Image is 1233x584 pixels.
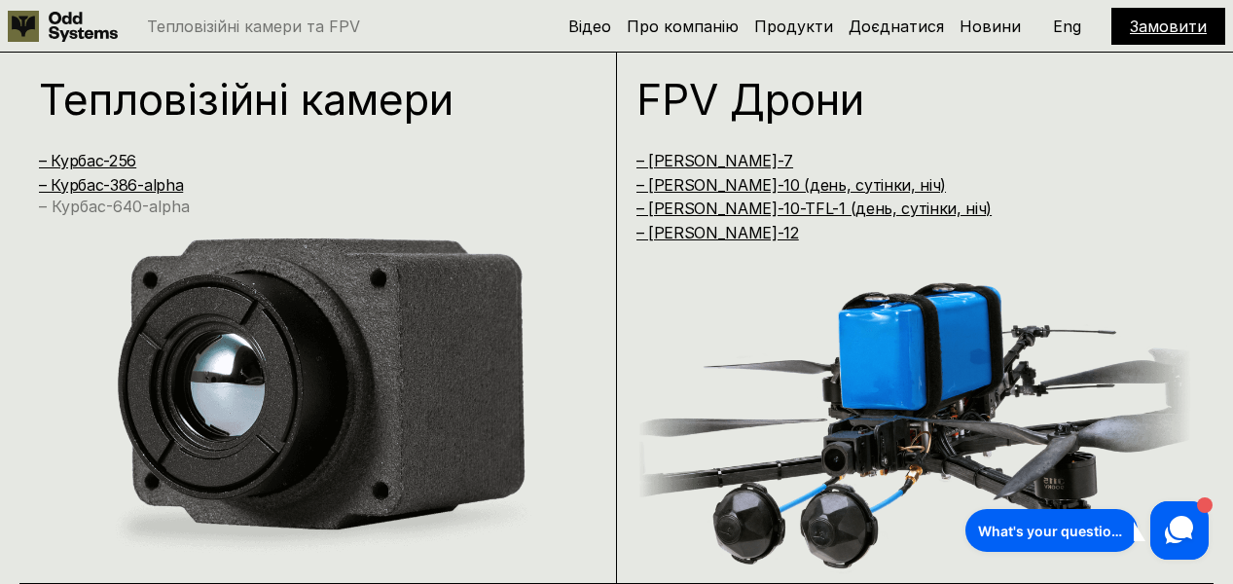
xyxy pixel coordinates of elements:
[1130,17,1207,36] a: Замовити
[636,151,794,170] a: – [PERSON_NAME]-7
[39,197,190,216] a: – Курбас-640-alpha
[39,78,563,121] h1: Тепловізійні камери
[754,17,833,36] a: Продукти
[568,17,611,36] a: Відео
[636,199,993,218] a: – [PERSON_NAME]-10-TFL-1 (день, сутінки, ніч)
[627,17,739,36] a: Про компанію
[636,223,799,242] a: – [PERSON_NAME]-12
[39,175,183,195] a: – Курбас-386-alpha
[636,175,947,195] a: – [PERSON_NAME]-10 (день, сутінки, ніч)
[147,18,360,34] p: Тепловізійні камери та FPV
[1053,18,1081,34] p: Eng
[960,17,1021,36] a: Новини
[39,151,136,170] a: – Курбас-256
[849,17,944,36] a: Доєднатися
[961,496,1214,565] iframe: HelpCrunch
[636,78,1161,121] h1: FPV Дрони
